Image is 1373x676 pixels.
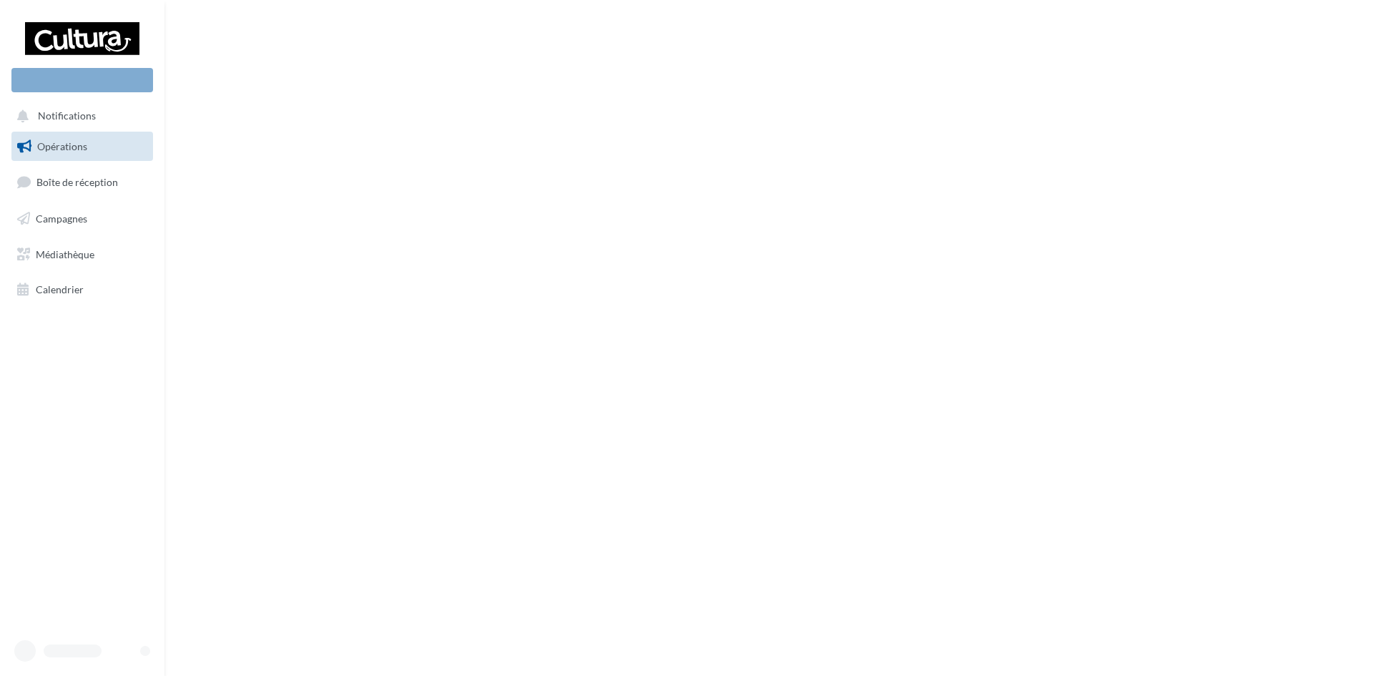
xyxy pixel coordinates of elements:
a: Campagnes [9,204,156,234]
span: Boîte de réception [36,176,118,188]
span: Médiathèque [36,248,94,260]
span: Calendrier [36,283,84,295]
span: Campagnes [36,212,87,225]
a: Calendrier [9,275,156,305]
a: Opérations [9,132,156,162]
div: Nouvelle campagne [11,68,153,92]
a: Médiathèque [9,240,156,270]
span: Opérations [37,140,87,152]
span: Notifications [38,110,96,122]
a: Boîte de réception [9,167,156,197]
